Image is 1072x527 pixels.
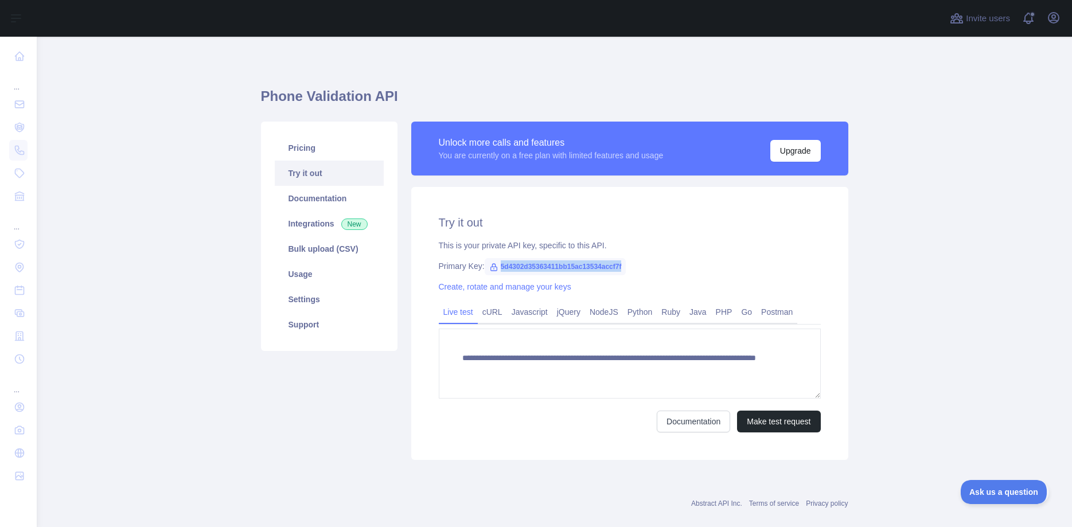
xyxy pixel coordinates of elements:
h1: Phone Validation API [261,87,848,115]
button: Make test request [737,411,820,432]
div: Unlock more calls and features [439,136,664,150]
div: You are currently on a free plan with limited features and usage [439,150,664,161]
a: Ruby [657,303,685,321]
a: Live test [439,303,478,321]
a: Python [623,303,657,321]
button: Upgrade [770,140,821,162]
a: Abstract API Inc. [691,499,742,508]
a: Pricing [275,135,384,161]
a: Go [736,303,757,321]
a: PHP [711,303,737,321]
div: ... [9,209,28,232]
a: Javascript [507,303,552,321]
div: This is your private API key, specific to this API. [439,240,821,251]
div: ... [9,69,28,92]
a: jQuery [552,303,585,321]
a: Create, rotate and manage your keys [439,282,571,291]
button: Invite users [948,9,1012,28]
div: ... [9,372,28,395]
a: Try it out [275,161,384,186]
a: Bulk upload (CSV) [275,236,384,261]
a: Usage [275,261,384,287]
a: Documentation [275,186,384,211]
a: NodeJS [585,303,623,321]
a: Postman [757,303,797,321]
iframe: Toggle Customer Support [961,480,1049,504]
span: New [341,218,368,230]
a: Documentation [657,411,730,432]
a: Settings [275,287,384,312]
div: Primary Key: [439,260,821,272]
a: Java [685,303,711,321]
span: 5d4302d35363411bb15ac13534accf7f [485,258,626,275]
a: Support [275,312,384,337]
a: Terms of service [749,499,799,508]
h2: Try it out [439,214,821,231]
a: Privacy policy [806,499,848,508]
a: Integrations New [275,211,384,236]
span: Invite users [966,12,1010,25]
a: cURL [478,303,507,321]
